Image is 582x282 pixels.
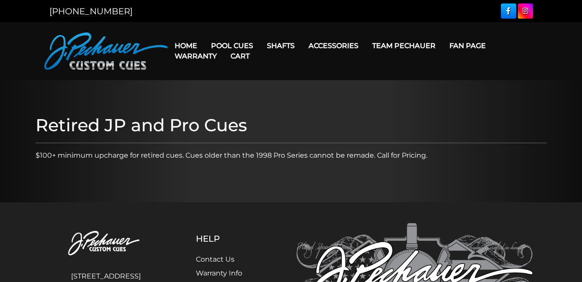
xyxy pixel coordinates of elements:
a: Cart [224,45,257,67]
a: Pool Cues [204,35,260,57]
a: Fan Page [442,35,493,57]
a: Team Pechauer [365,35,442,57]
img: Pechauer Custom Cues [44,32,168,70]
a: Warranty [168,45,224,67]
a: Accessories [302,35,365,57]
h1: Retired JP and Pro Cues [36,115,547,136]
h5: Help [196,233,263,244]
a: Warranty Info [196,269,242,277]
a: Contact Us [196,255,234,263]
a: Home [168,35,204,57]
a: Shafts [260,35,302,57]
img: Pechauer Custom Cues [49,223,163,264]
p: $100+ minimum upcharge for retired cues. Cues older than the 1998 Pro Series cannot be remade. Ca... [36,150,547,161]
a: [PHONE_NUMBER] [49,6,133,16]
